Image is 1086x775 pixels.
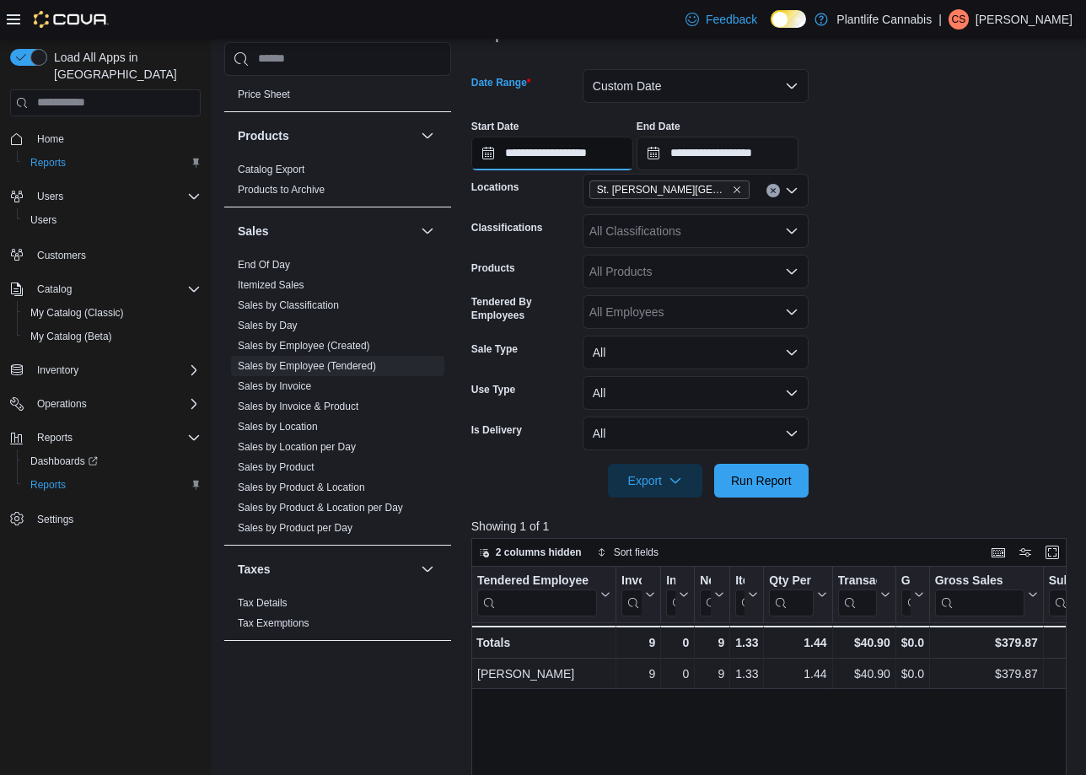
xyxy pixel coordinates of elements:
span: Sales by Employee (Tendered) [238,359,376,373]
div: 1.44 [769,632,826,653]
span: CS [952,9,966,30]
button: Operations [3,392,207,416]
label: Date Range [471,76,531,89]
a: My Catalog (Classic) [24,303,131,323]
button: Sales [238,223,414,239]
div: Tendered Employee [477,573,597,616]
span: My Catalog (Beta) [30,330,112,343]
span: Users [24,210,201,230]
span: Load All Apps in [GEOGRAPHIC_DATA] [47,49,201,83]
div: Transaction Average [837,573,876,589]
button: Display options [1015,542,1035,562]
div: $379.87 [935,664,1038,684]
span: Dashboards [30,455,98,468]
span: Settings [30,509,201,530]
span: Sales by Product & Location per Day [238,501,403,514]
span: Catalog [37,283,72,296]
button: Open list of options [785,305,798,319]
div: Gift Card Sales [901,573,910,616]
span: Reports [24,153,201,173]
a: Sales by Employee (Created) [238,340,370,352]
a: Catalog Export [238,164,304,175]
label: Locations [471,180,519,194]
div: Invoices Ref [666,573,675,589]
h3: Taxes [238,561,271,578]
button: Tendered Employee [477,573,610,616]
div: $40.90 [837,632,890,653]
div: 9 [700,664,724,684]
a: Customers [30,245,93,266]
a: Sales by Product & Location per Day [238,502,403,514]
span: Operations [30,394,201,414]
span: Dashboards [24,451,201,471]
div: Invoices Ref [666,573,675,616]
p: | [938,9,942,30]
a: Reports [24,153,73,173]
button: Keyboard shortcuts [988,542,1008,562]
button: Customers [3,242,207,266]
a: Price Sheet [238,89,290,100]
div: Qty Per Transaction [769,573,813,589]
label: Is Delivery [471,423,522,437]
label: End Date [637,120,680,133]
span: Inventory [37,363,78,377]
span: Sales by Employee (Created) [238,339,370,353]
span: Users [30,213,56,227]
button: Transaction Average [837,573,890,616]
button: Products [238,127,414,144]
span: Reports [30,156,66,170]
span: Customers [37,249,86,262]
span: Itemized Sales [238,278,304,292]
div: 0 [666,632,689,653]
span: Sales by Classification [238,299,339,312]
button: All [583,336,809,369]
div: Invoices Sold [621,573,642,589]
span: End Of Day [238,258,290,272]
button: Export [608,464,702,498]
span: Sales by Product [238,460,315,474]
span: Sales by Invoice [238,379,311,393]
span: Tax Details [238,596,288,610]
button: Users [3,185,207,208]
div: 1.44 [769,664,826,684]
button: Catalog [30,279,78,299]
div: Qty Per Transaction [769,573,813,616]
button: Products [417,126,438,146]
a: Sales by Invoice & Product [238,401,358,412]
span: Reports [37,431,73,444]
p: [PERSON_NAME] [976,9,1073,30]
button: Items Per Transaction [735,573,758,616]
input: Press the down key to open a popover containing a calendar. [637,137,798,170]
span: Sales by Product & Location [238,481,365,494]
label: Classifications [471,221,543,234]
a: Sales by Employee (Tendered) [238,360,376,372]
a: Sales by Product [238,461,315,473]
button: Sort fields [590,542,665,562]
a: Dashboards [24,451,105,471]
label: Start Date [471,120,519,133]
div: $0.00 [901,664,924,684]
button: Custom Date [583,69,809,103]
button: My Catalog (Classic) [17,301,207,325]
div: 9 [621,632,655,653]
span: Inventory [30,360,201,380]
button: 2 columns hidden [472,542,589,562]
div: Charlotte Soukeroff [949,9,969,30]
span: Sales by Product per Day [238,521,352,535]
label: Sale Type [471,342,518,356]
a: Sales by Classification [238,299,339,311]
button: Reports [3,426,207,449]
div: 0 [666,664,689,684]
div: Tendered Employee [477,573,597,589]
span: Settings [37,513,73,526]
button: Operations [30,394,94,414]
div: Pricing [224,84,451,111]
a: Dashboards [17,449,207,473]
span: Reports [30,478,66,492]
span: Export [618,464,692,498]
div: $0.00 [901,632,923,653]
span: My Catalog (Beta) [24,326,201,347]
button: Reports [17,151,207,175]
a: Products to Archive [238,184,325,196]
